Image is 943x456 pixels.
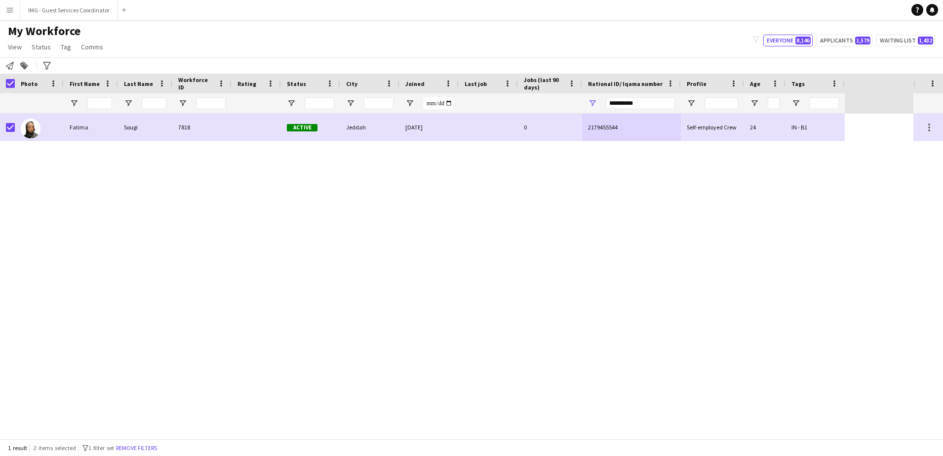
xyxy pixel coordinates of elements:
[8,24,80,39] span: My Workforce
[750,80,760,87] span: Age
[855,37,870,44] span: 1,579
[405,80,425,87] span: Joined
[518,114,582,141] div: 0
[114,443,159,454] button: Remove filters
[588,124,618,131] span: 2179455544
[32,42,51,51] span: Status
[305,97,334,109] input: Status Filter Input
[178,76,214,91] span: Workforce ID
[687,80,707,87] span: Profile
[364,97,393,109] input: City Filter Input
[465,80,487,87] span: Last job
[423,97,453,109] input: Joined Filter Input
[28,41,55,53] a: Status
[61,42,71,51] span: Tag
[172,114,232,141] div: 7818
[287,99,296,108] button: Open Filter Menu
[118,114,172,141] div: Sougi
[750,99,759,108] button: Open Filter Menu
[795,37,811,44] span: 8,146
[588,99,597,108] button: Open Filter Menu
[588,80,663,87] span: National ID/ Iqama number
[346,80,357,87] span: City
[687,99,696,108] button: Open Filter Menu
[524,76,564,91] span: Jobs (last 90 days)
[124,99,133,108] button: Open Filter Menu
[918,37,933,44] span: 1,432
[791,80,805,87] span: Tags
[763,35,813,46] button: Everyone8,146
[81,42,103,51] span: Comms
[8,42,22,51] span: View
[77,41,107,53] a: Comms
[399,114,459,141] div: [DATE]
[178,99,187,108] button: Open Filter Menu
[705,97,738,109] input: Profile Filter Input
[809,97,839,109] input: Tags Filter Input
[287,80,306,87] span: Status
[791,99,800,108] button: Open Filter Menu
[287,124,317,131] span: Active
[340,114,399,141] div: Jeddah
[124,80,153,87] span: Last Name
[18,60,30,72] app-action-btn: Add to tag
[876,35,935,46] button: Waiting list1,432
[606,97,675,109] input: National ID/ Iqama number Filter Input
[768,97,780,109] input: Age Filter Input
[21,119,40,138] img: Fatima Sougi
[681,114,744,141] div: Self-employed Crew
[237,80,256,87] span: Rating
[34,444,76,452] span: 2 items selected
[20,0,118,20] button: IMG - Guest Services Coordinator
[346,99,355,108] button: Open Filter Menu
[405,99,414,108] button: Open Filter Menu
[88,444,114,452] span: 1 filter set
[70,99,79,108] button: Open Filter Menu
[196,97,226,109] input: Workforce ID Filter Input
[4,60,16,72] app-action-btn: Notify workforce
[142,97,166,109] input: Last Name Filter Input
[70,80,100,87] span: First Name
[817,35,872,46] button: Applicants1,579
[57,41,75,53] a: Tag
[4,41,26,53] a: View
[64,114,118,141] div: Fatima
[786,114,845,141] div: IN - B1
[87,97,112,109] input: First Name Filter Input
[21,80,38,87] span: Photo
[744,114,786,141] div: 24
[41,60,53,72] app-action-btn: Advanced filters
